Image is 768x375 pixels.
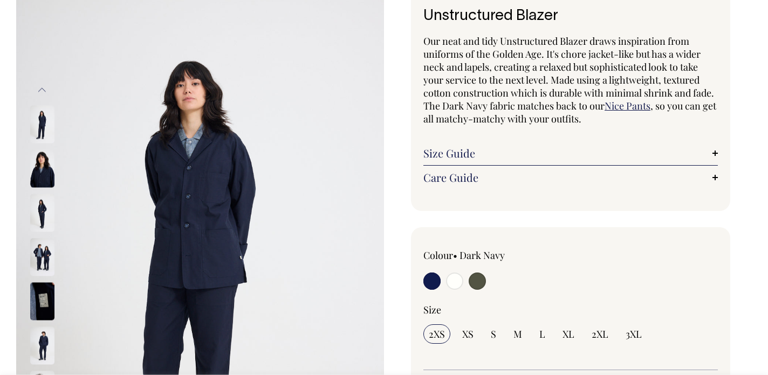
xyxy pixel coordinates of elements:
[586,324,614,344] input: 2XL
[34,78,50,103] button: Previous
[30,282,54,320] img: dark-navy
[592,328,608,340] span: 2XL
[508,324,527,344] input: M
[513,328,522,340] span: M
[30,194,54,231] img: dark-navy
[423,8,718,25] h1: Unstructured Blazer
[423,147,718,160] a: Size Guide
[30,326,54,364] img: dark-navy
[423,99,716,125] span: , so you can get all matchy-matchy with your outfits.
[491,328,496,340] span: S
[429,328,445,340] span: 2XS
[460,249,505,262] label: Dark Navy
[30,105,54,143] img: dark-navy
[485,324,502,344] input: S
[457,324,479,344] input: XS
[557,324,580,344] input: XL
[626,328,642,340] span: 3XL
[462,328,474,340] span: XS
[534,324,551,344] input: L
[30,149,54,187] img: dark-navy
[620,324,647,344] input: 3XL
[423,35,714,112] span: Our neat and tidy Unstructured Blazer draws inspiration from uniforms of the Golden Age. It's cho...
[539,328,545,340] span: L
[423,324,450,344] input: 2XS
[30,238,54,276] img: dark-navy
[423,303,718,316] div: Size
[423,171,718,184] a: Care Guide
[605,99,650,112] a: Nice Pants
[423,249,541,262] div: Colour
[563,328,574,340] span: XL
[453,249,457,262] span: •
